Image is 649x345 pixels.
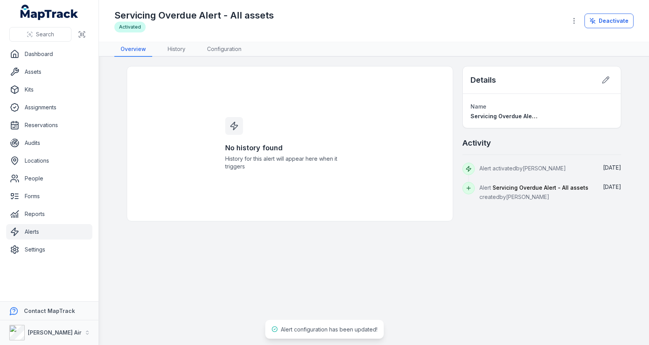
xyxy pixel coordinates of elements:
[603,184,621,190] span: [DATE]
[584,14,634,28] button: Deactivate
[225,143,355,153] h3: No history found
[6,224,92,240] a: Alerts
[28,329,82,336] strong: [PERSON_NAME] Air
[603,184,621,190] time: 18/08/2025, 10:54:25 am
[20,5,78,20] a: MapTrack
[479,184,588,200] span: Alert created by [PERSON_NAME]
[603,164,621,171] span: [DATE]
[161,42,192,57] a: History
[281,326,377,333] span: Alert configuration has been updated!
[6,171,92,186] a: People
[114,42,152,57] a: Overview
[24,308,75,314] strong: Contact MapTrack
[6,189,92,204] a: Forms
[471,75,496,85] h2: Details
[462,138,491,148] h2: Activity
[9,27,71,42] button: Search
[6,82,92,97] a: Kits
[6,117,92,133] a: Reservations
[36,31,54,38] span: Search
[479,165,566,172] span: Alert activated by [PERSON_NAME]
[114,9,274,22] h1: Servicing Overdue Alert - All assets
[471,103,486,110] span: Name
[603,164,621,171] time: 18/08/2025, 10:55:36 am
[114,22,146,32] div: Activated
[225,155,355,170] span: History for this alert will appear here when it triggers
[6,100,92,115] a: Assignments
[6,206,92,222] a: Reports
[6,135,92,151] a: Audits
[6,242,92,257] a: Settings
[6,46,92,62] a: Dashboard
[493,184,588,191] span: Servicing Overdue Alert - All assets
[6,64,92,80] a: Assets
[6,153,92,168] a: Locations
[471,113,568,119] span: Servicing Overdue Alert - All assets
[201,42,248,57] a: Configuration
